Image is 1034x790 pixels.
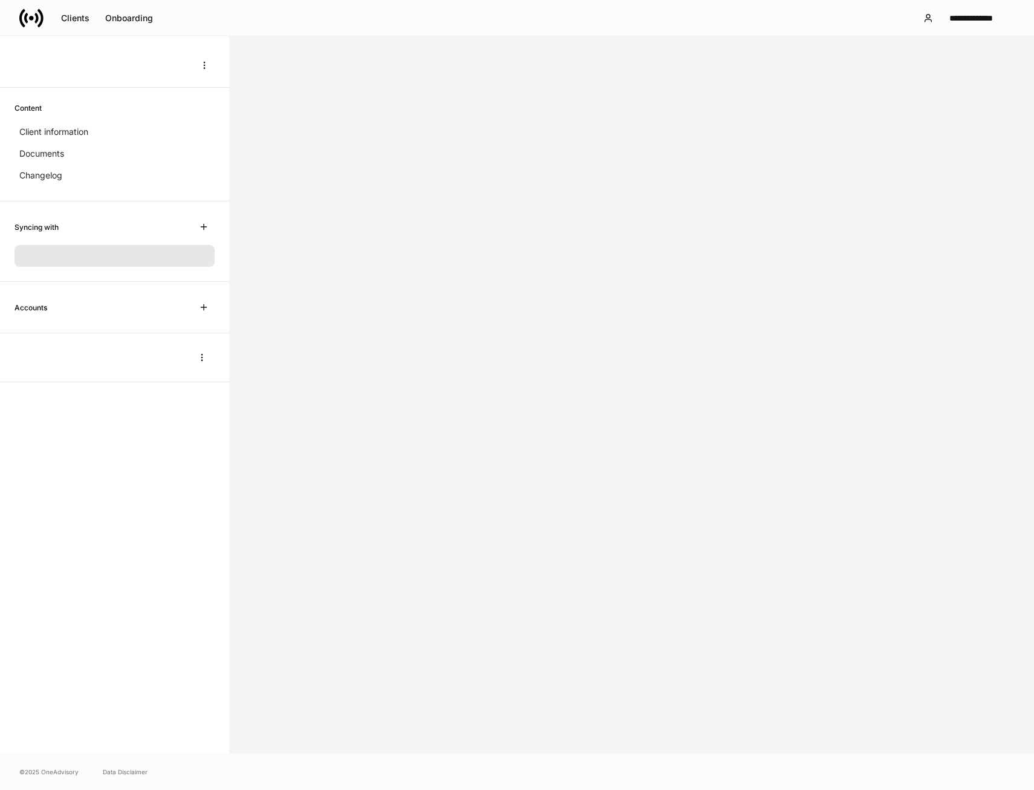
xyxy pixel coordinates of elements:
[103,767,148,777] a: Data Disclaimer
[19,148,64,160] p: Documents
[15,165,215,186] a: Changelog
[105,14,153,22] div: Onboarding
[15,121,215,143] a: Client information
[15,302,47,313] h6: Accounts
[19,767,79,777] span: © 2025 OneAdvisory
[97,8,161,28] button: Onboarding
[15,143,215,165] a: Documents
[61,14,89,22] div: Clients
[53,8,97,28] button: Clients
[19,126,88,138] p: Client information
[19,169,62,181] p: Changelog
[15,221,59,233] h6: Syncing with
[15,102,42,114] h6: Content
